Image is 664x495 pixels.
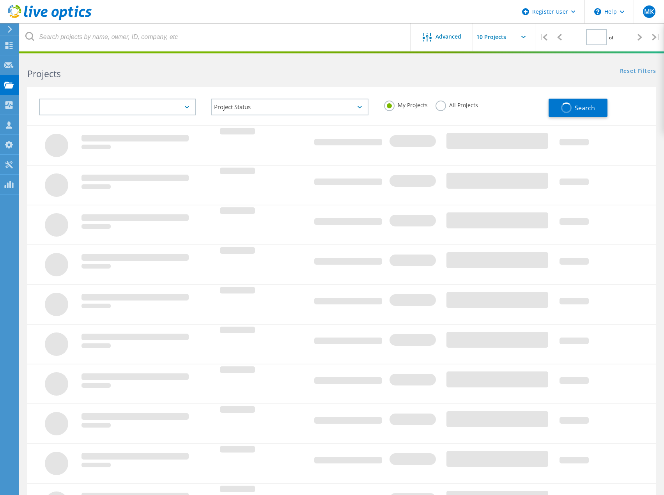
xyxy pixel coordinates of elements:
[644,9,654,15] span: MK
[594,8,601,15] svg: \n
[436,34,461,39] span: Advanced
[27,67,61,80] b: Projects
[575,104,595,112] span: Search
[535,23,551,51] div: |
[609,34,613,41] span: of
[620,68,656,75] a: Reset Filters
[549,99,607,117] button: Search
[211,99,368,115] div: Project Status
[436,101,478,108] label: All Projects
[19,23,411,51] input: Search projects by name, owner, ID, company, etc
[8,16,92,22] a: Live Optics Dashboard
[384,101,428,108] label: My Projects
[648,23,664,51] div: |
